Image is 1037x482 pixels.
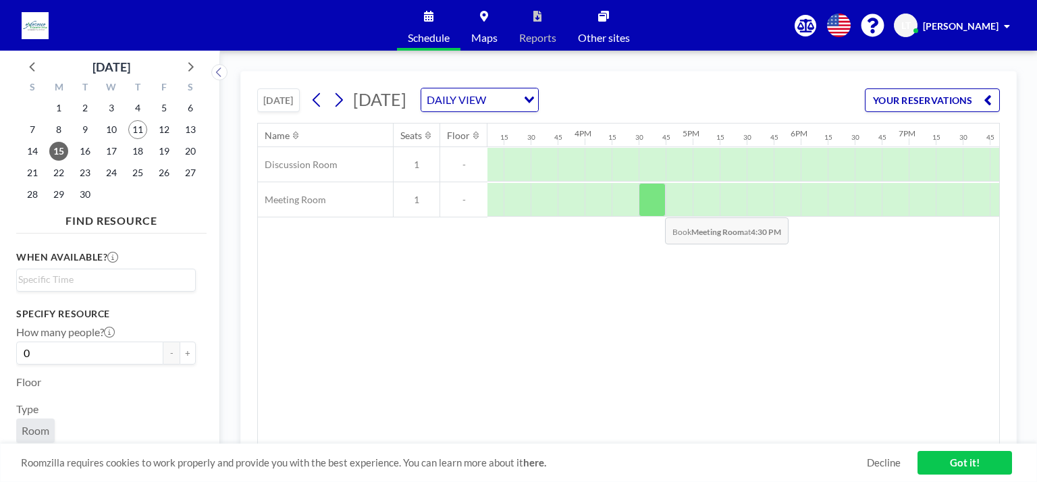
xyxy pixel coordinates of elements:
span: Monday, September 8, 2025 [49,120,68,139]
span: Monday, September 29, 2025 [49,185,68,204]
span: [PERSON_NAME] [923,20,999,32]
span: 1 [394,159,440,171]
div: Seats [400,130,422,142]
span: Saturday, September 20, 2025 [181,142,200,161]
span: Roomzilla requires cookies to work properly and provide you with the best experience. You can lea... [21,456,867,469]
div: 30 [851,133,859,142]
div: F [151,80,177,97]
div: 45 [554,133,562,142]
label: How many people? [16,325,115,339]
div: [DATE] [92,57,130,76]
div: 15 [608,133,616,142]
a: Got it! [918,451,1012,475]
div: 45 [986,133,994,142]
input: Search for option [18,272,188,287]
div: 45 [878,133,886,142]
div: 30 [527,133,535,142]
div: Floor [447,130,470,142]
div: S [20,80,46,97]
span: Thursday, September 18, 2025 [128,142,147,161]
div: T [124,80,151,97]
span: Maps [471,32,498,43]
a: Decline [867,456,901,469]
div: 15 [932,133,940,142]
span: Wednesday, September 10, 2025 [102,120,121,139]
span: Tuesday, September 30, 2025 [76,185,95,204]
span: Monday, September 1, 2025 [49,99,68,117]
span: Schedule [408,32,450,43]
span: Saturday, September 27, 2025 [181,163,200,182]
div: W [99,80,125,97]
span: 1 [394,194,440,206]
span: [DATE] [353,89,406,109]
span: Saturday, September 13, 2025 [181,120,200,139]
div: 5PM [683,128,699,138]
b: 4:30 PM [751,227,781,237]
span: Thursday, September 11, 2025 [128,120,147,139]
span: Thursday, September 4, 2025 [128,99,147,117]
div: Name [265,130,290,142]
span: Sunday, September 7, 2025 [23,120,42,139]
div: 15 [824,133,832,142]
span: Monday, September 22, 2025 [49,163,68,182]
div: 30 [959,133,967,142]
span: Sunday, September 14, 2025 [23,142,42,161]
span: Book at [665,217,789,244]
button: - [163,342,180,365]
div: S [177,80,203,97]
span: Saturday, September 6, 2025 [181,99,200,117]
span: - [440,194,487,206]
div: 45 [770,133,778,142]
div: Search for option [421,88,538,111]
label: Floor [16,375,41,389]
b: Meeting Room [691,227,744,237]
span: Tuesday, September 2, 2025 [76,99,95,117]
h4: FIND RESOURCE [16,209,207,227]
span: Sunday, September 21, 2025 [23,163,42,182]
a: here. [523,456,546,468]
span: Monday, September 15, 2025 [49,142,68,161]
div: 30 [635,133,643,142]
span: Friday, September 19, 2025 [155,142,174,161]
span: Friday, September 12, 2025 [155,120,174,139]
div: Search for option [17,269,195,290]
span: Wednesday, September 24, 2025 [102,163,121,182]
div: 6PM [791,128,807,138]
div: 15 [716,133,724,142]
span: Wednesday, September 3, 2025 [102,99,121,117]
div: 15 [500,133,508,142]
span: Tuesday, September 16, 2025 [76,142,95,161]
div: 4PM [575,128,591,138]
div: M [46,80,72,97]
span: Thursday, September 25, 2025 [128,163,147,182]
span: DAILY VIEW [424,91,489,109]
span: Meeting Room [258,194,326,206]
span: Tuesday, September 9, 2025 [76,120,95,139]
span: LT [901,20,911,32]
span: Wednesday, September 17, 2025 [102,142,121,161]
span: Sunday, September 28, 2025 [23,185,42,204]
span: Friday, September 26, 2025 [155,163,174,182]
button: YOUR RESERVATIONS [865,88,1000,112]
img: organization-logo [22,12,49,39]
span: - [440,159,487,171]
span: Tuesday, September 23, 2025 [76,163,95,182]
span: Other sites [578,32,630,43]
h3: Specify resource [16,308,196,320]
span: Reports [519,32,556,43]
button: [DATE] [257,88,300,112]
label: Type [16,402,38,416]
div: 30 [743,133,751,142]
button: + [180,342,196,365]
span: Discussion Room [258,159,338,171]
span: Friday, September 5, 2025 [155,99,174,117]
div: 45 [662,133,670,142]
span: Room [22,424,49,437]
div: T [72,80,99,97]
input: Search for option [490,91,516,109]
div: 7PM [899,128,915,138]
